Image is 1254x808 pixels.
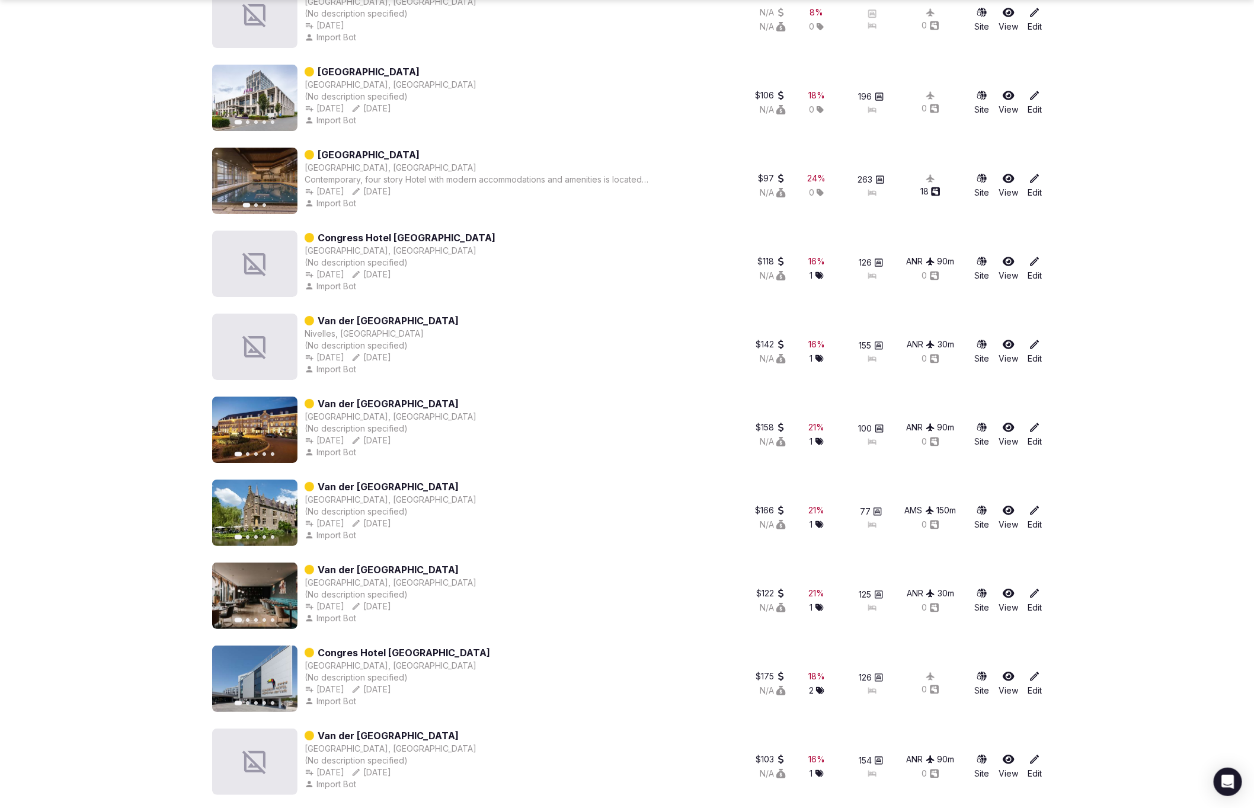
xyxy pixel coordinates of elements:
button: [DATE] [305,684,344,695]
button: Site [974,7,989,33]
button: $142 [756,338,786,350]
img: Featured image for Van der Valk Hotel Kasteel Terworm [212,480,297,546]
button: Go to slide 3 [254,618,258,622]
button: Site [974,338,989,365]
button: Go to slide 3 [254,535,258,539]
button: [DATE] [351,352,391,363]
a: View [999,338,1018,365]
div: Nivelles, [GEOGRAPHIC_DATA] [305,328,424,340]
button: 18 [920,186,940,197]
a: View [999,504,1018,531]
button: ANR [907,421,935,433]
span: 126 [859,257,872,269]
button: 100 [859,423,884,435]
div: 90 m [938,256,955,267]
button: 0 [922,270,939,282]
div: ANR [907,338,935,350]
button: N/A [760,270,786,282]
button: [DATE] [305,269,344,280]
div: 0 [922,684,939,695]
a: Site [974,90,989,116]
img: Featured image for Van der Valk Hotel Eindhoven [212,148,297,214]
a: View [999,90,1018,116]
div: [GEOGRAPHIC_DATA], [GEOGRAPHIC_DATA] [305,411,476,423]
button: 0 [922,519,939,531]
div: $122 [756,587,786,599]
button: [DATE] [351,684,391,695]
button: 0 [922,436,939,448]
button: Go to slide 1 [235,452,242,456]
button: [DATE] [305,352,344,363]
div: 30 m [938,338,954,350]
span: 263 [858,174,873,186]
button: ANR [907,587,935,599]
div: $175 [756,670,786,682]
div: [DATE] [351,435,391,446]
button: 1 [810,602,824,614]
a: View [999,670,1018,697]
a: Edit [1028,421,1042,448]
div: N/A [760,436,786,448]
a: Van der [GEOGRAPHIC_DATA] [318,397,459,411]
a: View [999,173,1018,199]
a: Van der [GEOGRAPHIC_DATA] [318,480,459,494]
button: Go to slide 4 [263,618,266,622]
button: 196 [859,91,884,103]
button: Import Bot [305,31,359,43]
button: $118 [757,256,786,267]
div: 30 m [938,587,954,599]
button: Go to slide 3 [263,203,266,207]
button: Import Bot [305,446,359,458]
div: 1 [810,270,824,282]
button: Site [974,587,989,614]
button: [DATE] [351,103,391,114]
button: $103 [756,753,786,765]
button: Import Bot [305,363,359,375]
button: [GEOGRAPHIC_DATA], [GEOGRAPHIC_DATA] [305,245,476,257]
button: 0 [922,20,939,31]
a: [GEOGRAPHIC_DATA] [318,65,420,79]
button: Site [974,173,989,199]
div: [DATE] [351,767,391,778]
div: 21 % [809,421,825,433]
button: Go to slide 2 [254,203,258,207]
div: [DATE] [305,767,344,778]
button: Go to slide 2 [246,701,249,705]
button: Go to slide 2 [246,120,249,124]
a: View [999,587,1018,614]
div: Import Bot [305,280,359,292]
a: Edit [1028,753,1042,780]
div: N/A [760,21,786,33]
div: 24 % [808,173,826,184]
div: 150 m [937,504,957,516]
button: 155 [859,340,884,352]
button: [DATE] [305,518,344,529]
button: 2 [809,685,824,697]
a: Site [974,256,989,282]
img: Featured image for Van der Valk Hotel Selys Liege [212,563,297,629]
a: View [999,753,1018,780]
button: Go to slide 5 [271,618,274,622]
span: 100 [859,423,872,435]
a: Van der [GEOGRAPHIC_DATA] [318,314,459,328]
div: $106 [755,90,786,101]
div: N/A [760,187,786,199]
button: Go to slide 2 [246,452,249,456]
button: N/A [760,519,786,531]
button: Site [974,670,989,697]
button: $158 [756,421,786,433]
button: [GEOGRAPHIC_DATA], [GEOGRAPHIC_DATA] [305,79,476,91]
button: Go to slide 5 [271,452,274,456]
button: 126 [859,257,884,269]
div: N/A [760,685,786,697]
div: [GEOGRAPHIC_DATA], [GEOGRAPHIC_DATA] [305,577,476,589]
